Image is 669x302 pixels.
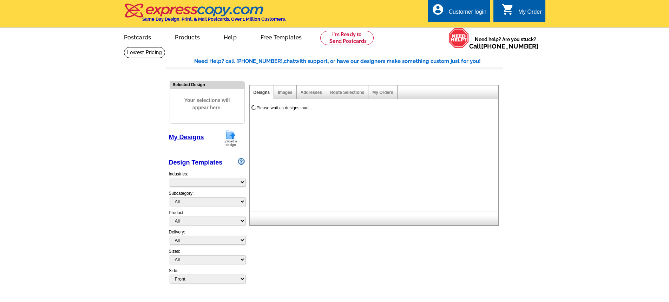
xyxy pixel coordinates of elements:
div: Sizes: [169,248,245,268]
a: Postcards [113,28,163,45]
div: Product: [169,210,245,229]
img: help [448,28,469,48]
div: Customer login [448,9,486,19]
span: Your selections will appear here. [175,90,239,118]
a: shopping_cart My Order [501,8,542,17]
a: Design Templates [169,159,223,166]
div: Industries: [169,167,245,190]
span: Call [469,43,538,50]
a: Addresses [301,90,322,95]
div: Selected Design [170,81,244,88]
a: Free Templates [249,28,313,45]
img: design-wizard-help-icon.png [238,158,245,165]
a: My Designs [169,134,204,141]
i: account_circle [432,3,444,16]
div: Need Help? call [PHONE_NUMBER], with support, or have our designers make something custom just fo... [194,57,503,65]
div: Subcategory: [169,190,245,210]
a: [PHONE_NUMBER] [481,43,538,50]
span: chat [284,58,295,64]
a: Designs [254,90,270,95]
a: Images [278,90,292,95]
div: Side: [169,268,245,284]
div: Please wait as designs load... [257,105,312,111]
img: upload-design [221,129,240,147]
a: Products [164,28,211,45]
a: My Orders [372,90,393,95]
a: Route Selections [330,90,364,95]
h4: Same Day Design, Print, & Mail Postcards. Over 1 Million Customers. [142,17,286,22]
i: shopping_cart [501,3,514,16]
a: Same Day Design, Print, & Mail Postcards. Over 1 Million Customers. [124,8,286,22]
img: loading... [251,105,257,110]
a: account_circle Customer login [432,8,486,17]
span: Need help? Are you stuck? [469,36,542,50]
div: My Order [518,9,542,19]
a: Help [212,28,248,45]
div: Delivery: [169,229,245,248]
